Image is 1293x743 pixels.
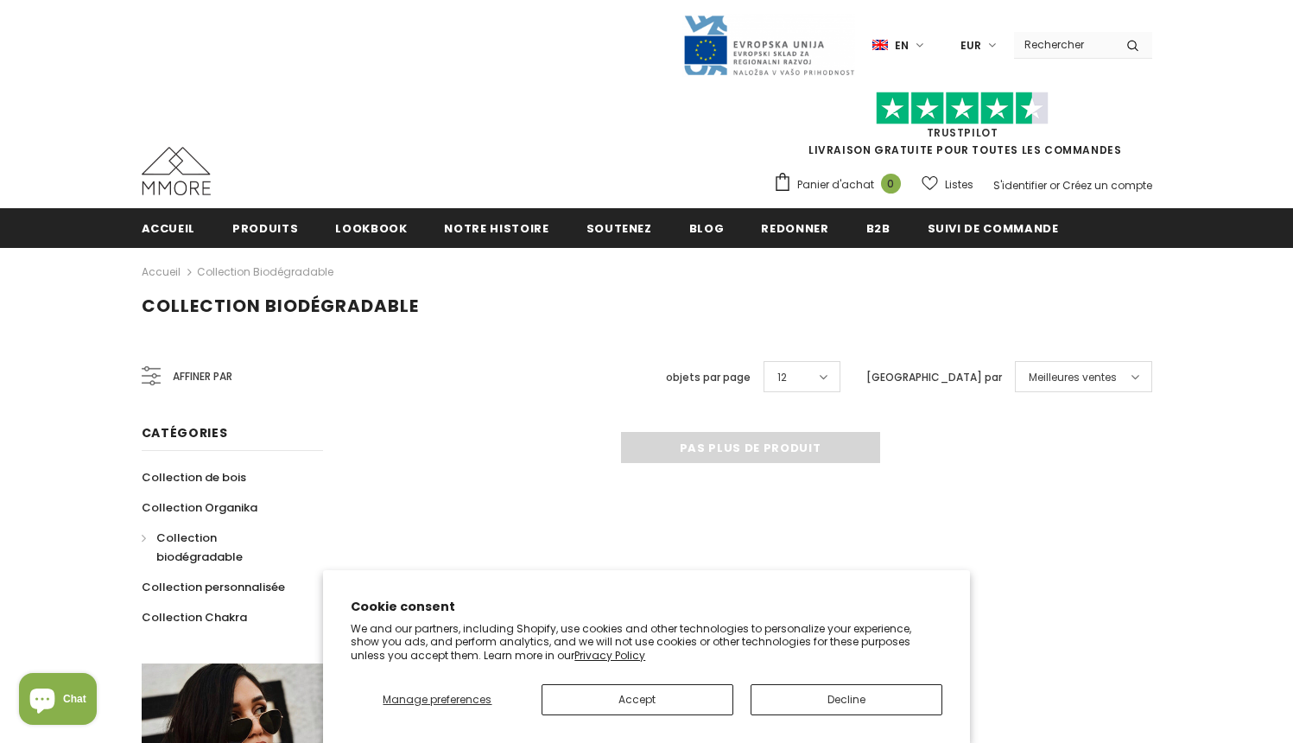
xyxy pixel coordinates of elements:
[542,684,733,715] button: Accept
[142,609,247,626] span: Collection Chakra
[761,208,828,247] a: Redonner
[335,208,407,247] a: Lookbook
[881,174,901,194] span: 0
[142,523,304,572] a: Collection biodégradable
[156,530,243,565] span: Collection biodégradable
[142,579,285,595] span: Collection personnalisée
[142,602,247,632] a: Collection Chakra
[682,14,855,77] img: Javni Razpis
[922,169,973,200] a: Listes
[383,692,491,707] span: Manage preferences
[14,673,102,729] inbox-online-store-chat: Shopify online store chat
[666,369,751,386] label: objets par page
[444,220,548,237] span: Notre histoire
[689,220,725,237] span: Blog
[142,262,181,283] a: Accueil
[797,176,874,194] span: Panier d'achat
[142,294,419,318] span: Collection biodégradable
[173,367,232,386] span: Affiner par
[761,220,828,237] span: Redonner
[444,208,548,247] a: Notre histoire
[142,220,196,237] span: Accueil
[773,172,910,198] a: Panier d'achat 0
[1049,178,1060,193] span: or
[927,125,998,140] a: TrustPilot
[142,462,246,492] a: Collection de bois
[872,38,888,53] img: i-lang-1.png
[142,499,257,516] span: Collection Organika
[895,37,909,54] span: en
[142,469,246,486] span: Collection de bois
[586,208,652,247] a: soutenez
[197,264,333,279] a: Collection biodégradable
[993,178,1047,193] a: S'identifier
[1029,369,1117,386] span: Meilleures ventes
[928,220,1059,237] span: Suivi de commande
[777,369,787,386] span: 12
[586,220,652,237] span: soutenez
[682,37,855,52] a: Javni Razpis
[1062,178,1152,193] a: Créez un compte
[1014,32,1113,57] input: Search Site
[876,92,1049,125] img: Faites confiance aux étoiles pilotes
[574,648,645,663] a: Privacy Policy
[866,220,891,237] span: B2B
[142,572,285,602] a: Collection personnalisée
[142,492,257,523] a: Collection Organika
[689,208,725,247] a: Blog
[142,208,196,247] a: Accueil
[960,37,981,54] span: EUR
[232,220,298,237] span: Produits
[928,208,1059,247] a: Suivi de commande
[351,622,942,663] p: We and our partners, including Shopify, use cookies and other technologies to personalize your ex...
[351,684,523,715] button: Manage preferences
[751,684,942,715] button: Decline
[866,369,1002,386] label: [GEOGRAPHIC_DATA] par
[351,598,942,616] h2: Cookie consent
[335,220,407,237] span: Lookbook
[866,208,891,247] a: B2B
[773,99,1152,157] span: LIVRAISON GRATUITE POUR TOUTES LES COMMANDES
[232,208,298,247] a: Produits
[142,147,211,195] img: Cas MMORE
[945,176,973,194] span: Listes
[142,424,228,441] span: Catégories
